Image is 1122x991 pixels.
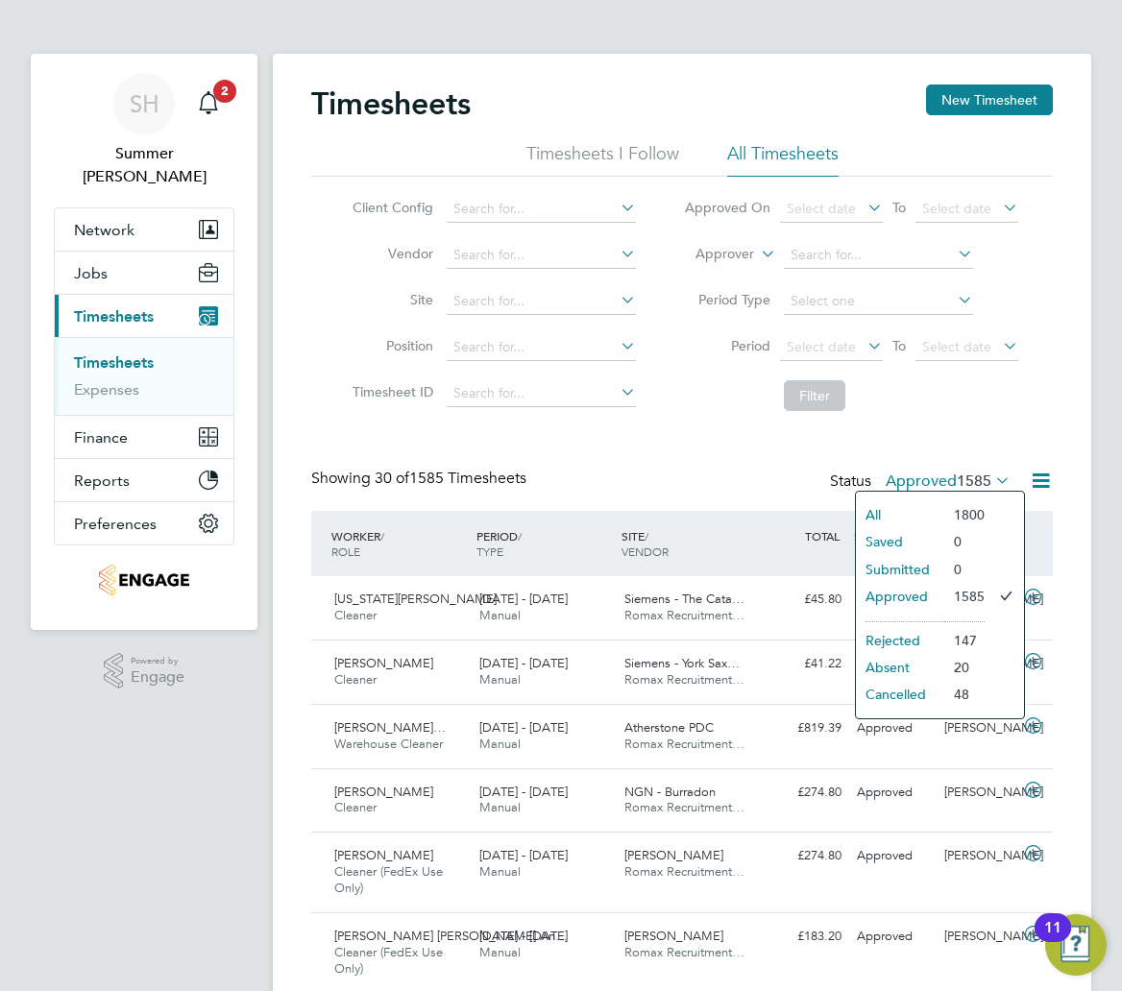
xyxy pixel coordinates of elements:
li: 147 [944,627,985,654]
label: Client Config [347,199,433,216]
li: Submitted [856,556,944,583]
div: Status [830,469,1014,495]
span: [PERSON_NAME] [624,847,723,863]
input: Select one [784,288,973,315]
span: SH [130,91,159,116]
div: STATUS [849,519,937,553]
label: Position [347,337,433,354]
span: [DATE] - [DATE] [479,655,568,671]
button: Filter [784,380,845,411]
li: 0 [944,528,985,555]
span: Cleaner [334,671,377,688]
span: Atherstone PDC [624,719,714,736]
span: Manual [479,736,521,752]
div: SITE [617,519,762,568]
h2: Timesheets [311,85,471,123]
div: £274.80 [763,840,850,872]
input: Search for... [447,334,636,361]
input: Search for... [447,288,636,315]
span: Romax Recruitment… [624,607,744,623]
button: Open Resource Center, 11 new notifications [1045,914,1107,976]
span: Romax Recruitment… [624,944,744,960]
span: Summer Hadden [54,142,234,188]
li: All [856,501,944,528]
li: 0 [944,556,985,583]
div: £274.80 [763,777,850,809]
span: Select date [787,338,856,355]
div: £819.39 [763,713,850,744]
span: Cleaner (FedEx Use Only) [334,944,443,977]
label: Approved On [684,199,770,216]
span: Romax Recruitment… [624,863,744,880]
div: WORKER [327,519,472,568]
label: Vendor [347,245,433,262]
span: [DATE] - [DATE] [479,847,568,863]
span: [PERSON_NAME] [334,655,433,671]
li: Rejected [856,627,944,654]
a: Timesheets [74,353,154,372]
input: Search for... [784,242,973,269]
div: Approved [849,777,937,809]
span: Network [74,221,134,239]
span: Cleaner (FedEx Use Only) [334,863,443,896]
li: Timesheets I Follow [526,142,679,177]
a: Go to home page [54,565,234,595]
div: £41.22 [763,648,850,680]
li: 20 [944,654,985,681]
button: Jobs [55,252,233,294]
button: Preferences [55,502,233,544]
div: [PERSON_NAME] [937,713,1024,744]
label: Approver [668,245,754,264]
div: £45.80 [763,584,850,616]
span: Manual [479,944,521,960]
li: 1800 [944,501,985,528]
span: [PERSON_NAME] [334,784,433,800]
label: Timesheet ID [347,383,433,400]
span: Cleaner [334,799,377,815]
label: Period Type [684,291,770,308]
span: Select date [922,338,991,355]
div: PERIOD [472,519,617,568]
span: Cleaner [334,607,377,623]
span: [PERSON_NAME] [PERSON_NAME] An… [334,928,568,944]
label: Approved [886,471,1011,491]
div: Approved [849,648,937,680]
span: VENDOR [622,544,669,559]
span: Siemens - The Cata… [624,591,744,607]
span: [DATE] - [DATE] [479,784,568,800]
span: Preferences [74,515,157,533]
span: Reports [74,471,130,490]
span: 1585 Timesheets [375,469,526,488]
li: 1585 [944,583,985,610]
input: Search for... [447,242,636,269]
div: Approved [849,713,937,744]
div: [PERSON_NAME] [937,777,1024,809]
span: [DATE] - [DATE] [479,928,568,944]
span: NGN - Burradon [624,784,716,800]
div: Showing [311,469,530,489]
button: New Timesheet [926,85,1053,115]
span: Romax Recruitment… [624,799,744,815]
span: Romax Recruitment… [624,736,744,752]
span: Manual [479,863,521,880]
a: Expenses [74,380,139,399]
label: Site [347,291,433,308]
div: [PERSON_NAME] [937,921,1024,953]
span: / [645,528,648,544]
div: Timesheets [55,337,233,415]
input: Search for... [447,196,636,223]
nav: Main navigation [31,54,257,630]
div: 11 [1044,928,1061,953]
button: Reports [55,459,233,501]
div: [PERSON_NAME] [937,840,1024,872]
span: TYPE [476,544,503,559]
input: Search for... [447,380,636,407]
span: [DATE] - [DATE] [479,719,568,736]
div: Approved [849,840,937,872]
span: / [518,528,522,544]
label: Period [684,337,770,354]
span: [PERSON_NAME] [334,847,433,863]
span: Warehouse Cleaner [334,736,443,752]
span: Manual [479,607,521,623]
span: Siemens - York Sax… [624,655,740,671]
